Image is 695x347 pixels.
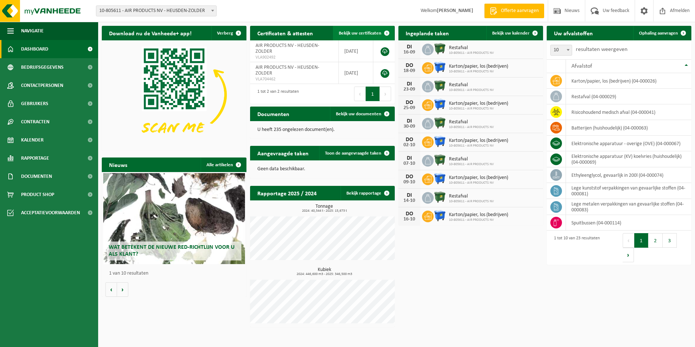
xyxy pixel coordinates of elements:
span: 10-805611 - AIR PRODUCTS NV [449,125,494,129]
span: Restafval [449,119,494,125]
h2: Uw afvalstoffen [547,26,600,40]
img: WB-1100-HPE-GN-01 [434,154,446,166]
td: spuitbussen (04-000114) [566,215,691,231]
span: AIR PRODUCTS NV - HEUSDEN-ZOLDER [256,43,319,54]
span: Restafval [449,82,494,88]
img: WB-1100-HPE-BE-01 [434,98,446,111]
button: Previous [354,87,366,101]
img: WB-1100-HPE-BE-01 [434,210,446,222]
span: 2024: 40,544 t - 2025: 15,673 t [254,209,395,213]
span: Karton/papier, los (bedrijven) [449,212,508,218]
img: WB-1100-HPE-GN-01 [434,191,446,203]
div: 02-10 [402,143,417,148]
h2: Download nu de Vanheede+ app! [102,26,199,40]
div: 1 tot 2 van 2 resultaten [254,86,299,102]
strong: [PERSON_NAME] [437,8,473,13]
td: lege metalen verpakkingen van gevaarlijke stoffen (04-000083) [566,199,691,215]
span: Wat betekent de nieuwe RED-richtlijn voor u als klant? [109,244,234,257]
h2: Nieuws [102,157,134,172]
div: 1 tot 10 van 23 resultaten [550,232,600,263]
span: 10-805611 - AIR PRODUCTS NV [449,107,508,111]
div: DI [402,44,417,50]
span: 10-805611 - AIR PRODUCTS NV - HEUSDEN-ZOLDER [96,5,217,16]
span: Contracten [21,113,49,131]
td: lege kunststof verpakkingen van gevaarlijke stoffen (04-000081) [566,183,691,199]
span: 10-805611 - AIR PRODUCTS NV [449,144,508,148]
h2: Rapportage 2025 / 2024 [250,186,324,200]
div: 14-10 [402,198,417,203]
span: Bekijk uw kalender [492,31,530,36]
div: DI [402,118,417,124]
td: risicohoudend medisch afval (04-000041) [566,104,691,120]
span: 10 [550,45,572,56]
button: Next [380,87,391,101]
span: 10 [551,45,572,55]
button: Volgende [117,282,128,297]
span: 10-805611 - AIR PRODUCTS NV [449,69,508,74]
div: 23-09 [402,87,417,92]
span: Toon de aangevraagde taken [325,151,381,156]
span: Documenten [21,167,52,186]
td: elektronische apparatuur - overige (OVE) (04-000067) [566,136,691,151]
button: Previous [623,233,634,248]
button: 1 [366,87,380,101]
a: Alle artikelen [201,157,246,172]
button: 2 [648,233,663,248]
span: Bekijk uw certificaten [339,31,381,36]
h2: Documenten [250,107,297,121]
span: Ophaling aanvragen [639,31,678,36]
button: 1 [634,233,648,248]
span: AIR PRODUCTS NV - HEUSDEN-ZOLDER [256,65,319,76]
img: WB-1100-HPE-BE-01 [434,135,446,148]
h2: Aangevraagde taken [250,146,316,160]
div: DI [402,155,417,161]
img: Download de VHEPlus App [102,40,246,149]
div: DO [402,174,417,180]
span: Kalender [21,131,44,149]
div: DO [402,211,417,217]
span: Bekijk uw documenten [336,112,381,116]
span: Restafval [449,45,494,51]
span: 2024: 446,600 m3 - 2025: 346,500 m3 [254,272,395,276]
button: Verberg [211,26,246,40]
span: Contactpersonen [21,76,63,95]
button: Next [623,248,634,262]
img: WB-1100-HPE-GN-01 [434,117,446,129]
span: Dashboard [21,40,48,58]
td: [DATE] [339,62,373,84]
h2: Ingeplande taken [398,26,456,40]
span: Restafval [449,156,494,162]
img: WB-1100-HPE-BE-01 [434,172,446,185]
div: DO [402,137,417,143]
img: WB-1100-HPE-BE-01 [434,61,446,73]
td: [DATE] [339,40,373,62]
h3: Kubiek [254,267,395,276]
div: DO [402,100,417,105]
td: restafval (04-000029) [566,89,691,104]
span: Rapportage [21,149,49,167]
span: Navigatie [21,22,44,40]
div: DO [402,63,417,68]
div: 09-10 [402,180,417,185]
span: Offerte aanvragen [499,7,541,15]
span: 10-805611 - AIR PRODUCTS NV [449,88,494,92]
span: 10-805611 - AIR PRODUCTS NV - HEUSDEN-ZOLDER [96,6,216,16]
div: DI [402,81,417,87]
span: Karton/papier, los (bedrijven) [449,175,508,181]
label: resultaten weergeven [576,47,627,52]
span: 10-805611 - AIR PRODUCTS NV [449,218,508,222]
div: 16-09 [402,50,417,55]
p: 1 van 10 resultaten [109,271,243,276]
div: 16-10 [402,217,417,222]
a: Bekijk uw certificaten [333,26,394,40]
div: DI [402,192,417,198]
img: WB-1100-HPE-GN-01 [434,43,446,55]
span: Product Shop [21,186,54,204]
img: WB-1100-HPE-GN-01 [434,80,446,92]
h3: Tonnage [254,204,395,213]
span: 10-805611 - AIR PRODUCTS NV [449,181,508,185]
td: karton/papier, los (bedrijven) (04-000026) [566,73,691,89]
span: Karton/papier, los (bedrijven) [449,101,508,107]
div: 30-09 [402,124,417,129]
a: Offerte aanvragen [484,4,544,18]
